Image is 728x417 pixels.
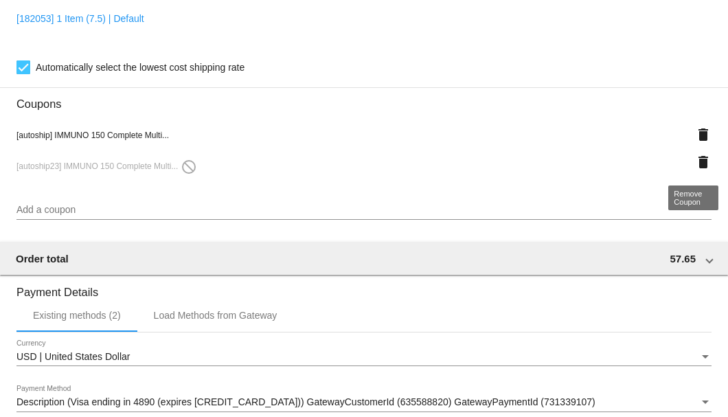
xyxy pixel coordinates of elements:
[16,351,130,362] span: USD | United States Dollar
[670,253,696,264] span: 57.65
[16,275,712,299] h3: Payment Details
[16,13,144,24] a: [182053] 1 Item (7.5) | Default
[154,310,277,321] div: Load Methods from Gateway
[16,352,712,363] mat-select: Currency
[16,131,169,140] span: [autoship] IMMUNO 150 Complete Multi...
[16,205,712,216] input: Add a coupon
[33,310,121,321] div: Existing methods (2)
[36,59,244,76] span: Automatically select the lowest cost shipping rate
[16,396,595,407] span: Description (Visa ending in 4890 (expires [CREDIT_CARD_DATA])) GatewayCustomerId (635588820) Gate...
[695,154,712,170] mat-icon: delete
[16,87,712,111] h3: Coupons
[16,253,69,264] span: Order total
[16,161,197,171] span: [autoship23] IMMUNO 150 Complete Multi...
[695,126,712,143] mat-icon: delete
[181,159,197,175] mat-icon: do_not_disturb
[16,397,712,408] mat-select: Payment Method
